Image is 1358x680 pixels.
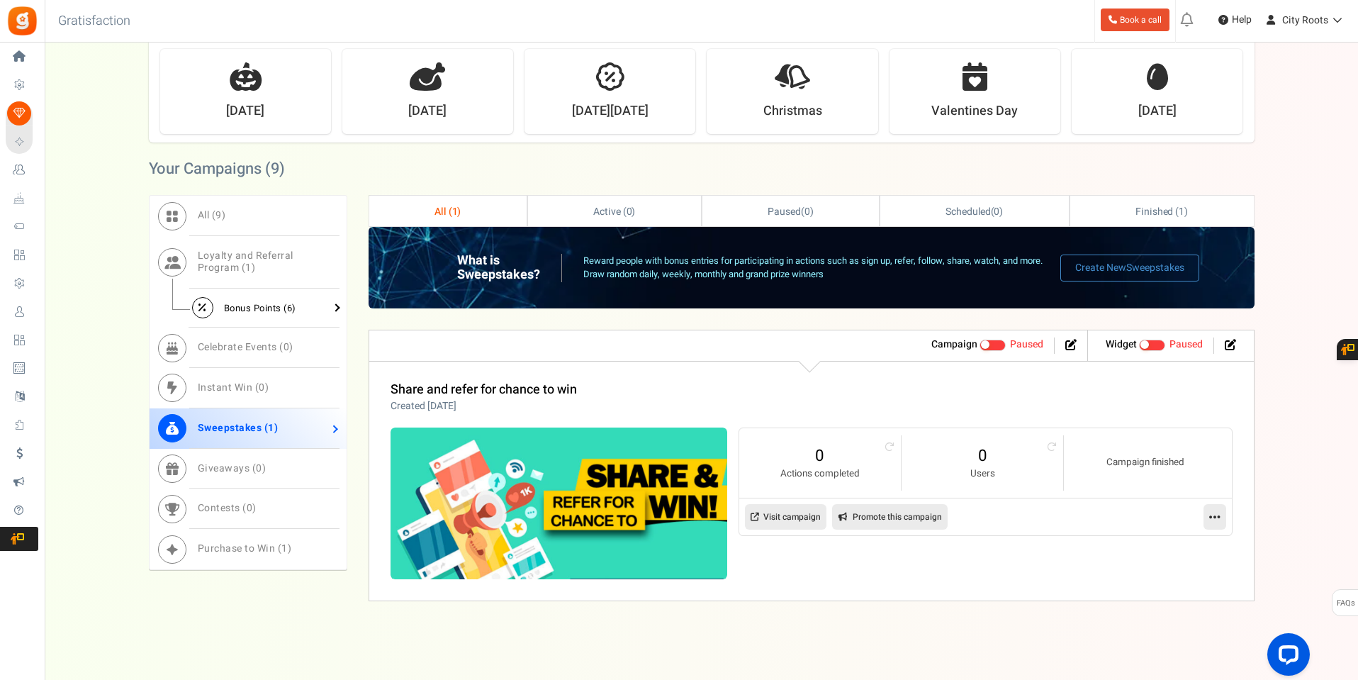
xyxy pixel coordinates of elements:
strong: Campaign [931,337,977,352]
span: All ( ) [434,204,461,219]
span: 1 [452,204,458,219]
a: Visit campaign [745,504,826,530]
span: 6 [287,301,293,315]
span: 0 [804,204,810,219]
span: Giveaways ( ) [198,461,266,476]
p: Reward people with bonus entries for participating in actions such as sign up, refer, follow, sha... [583,255,1043,281]
a: Promote this campaign [832,504,948,530]
span: 1 [245,260,252,275]
li: Widget activated [1095,338,1214,354]
a: Create NewSweepstakes [1060,255,1199,282]
span: Bonus Points ( ) [224,301,296,315]
span: All ( ) [198,208,226,223]
span: Sweepstakes ( ) [198,420,279,435]
span: 0 [247,501,253,515]
span: Loyalty and Referral Program ( ) [198,248,293,275]
strong: Valentines Day [931,102,1018,121]
span: Finished ( ) [1135,204,1188,219]
span: 0 [627,204,632,219]
span: ( ) [768,204,814,219]
span: 1 [281,541,288,556]
strong: [DATE] [408,102,447,121]
span: Scheduled [945,204,991,219]
h3: Gratisfaction [43,7,146,35]
span: Sweepstakes [1126,260,1184,275]
span: Help [1228,13,1252,27]
strong: [DATE] [1138,102,1177,121]
strong: Widget [1106,337,1137,352]
span: Active ( ) [593,204,636,219]
span: Paused [1169,337,1203,352]
span: Purchase to Win ( ) [198,541,292,556]
span: City Roots [1282,13,1328,28]
span: 0 [259,380,265,395]
strong: Christmas [763,102,822,121]
a: 0 [916,445,1049,467]
span: 1 [268,420,274,435]
span: 0 [284,340,290,355]
span: 0 [256,461,262,476]
span: Celebrate Events ( ) [198,340,293,355]
span: 0 [994,204,999,219]
h2: What is Sweepstakes? [457,254,562,282]
span: Contests ( ) [198,501,257,515]
span: 9 [215,208,222,223]
h2: Your Campaigns ( ) [149,162,285,176]
a: Help [1213,9,1257,31]
span: Paused [1010,337,1043,352]
a: Share and refer for chance to win [391,380,577,399]
small: Users [916,467,1049,481]
span: 1 [1179,204,1184,219]
strong: [DATE][DATE] [572,102,649,121]
a: Book a call [1101,9,1169,31]
strong: [DATE] [226,102,264,121]
span: ( ) [945,204,1003,219]
small: Campaign finished [1078,456,1212,469]
span: 9 [271,157,279,180]
p: Created [DATE] [391,399,577,413]
span: Instant Win ( ) [198,380,269,395]
small: Actions completed [753,467,887,481]
a: 0 [753,445,887,467]
span: Paused [768,204,801,219]
img: Gratisfaction [6,5,38,37]
span: FAQs [1336,590,1355,617]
